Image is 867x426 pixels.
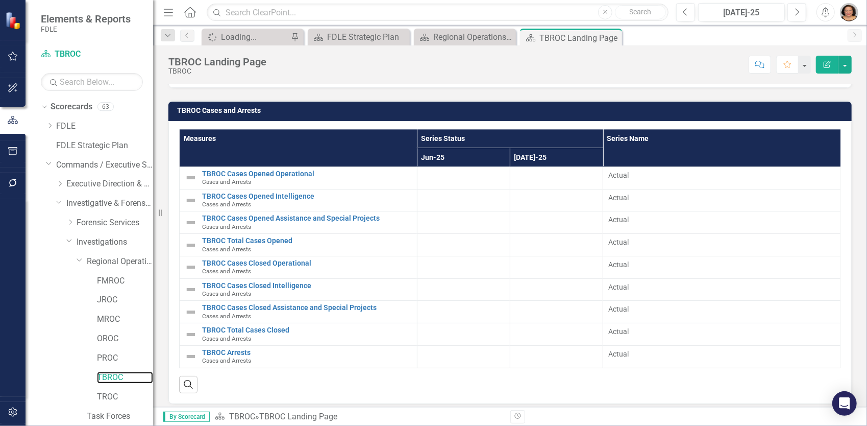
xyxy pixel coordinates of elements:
[417,167,510,189] td: Double-Click to Edit
[510,189,603,211] td: Double-Click to Edit
[97,352,153,364] a: PROC
[603,278,841,301] td: Double-Click to Edit
[417,346,510,368] td: Double-Click to Edit
[608,215,835,225] span: Actual
[202,170,412,178] a: TBROC Cases Opened Operational
[97,294,153,306] a: JROC
[202,282,412,290] a: TBROC Cases Closed Intelligence
[97,275,153,287] a: FMROC
[180,256,417,278] td: Double-Click to Edit Right Click for Context Menu
[630,8,652,16] span: Search
[603,346,841,368] td: Double-Click to Edit
[202,237,412,245] a: TBROC Total Cases Opened
[259,412,337,421] div: TBROC Landing Page
[207,4,668,21] input: Search ClearPoint...
[310,31,407,43] a: FDLE Strategic Plan
[510,211,603,234] td: Double-Click to Edit
[185,217,197,229] img: Not Defined
[202,357,251,364] span: Cases and Arrests
[185,261,197,273] img: Not Defined
[97,372,153,384] a: TBROC
[180,278,417,301] td: Double-Click to Edit Right Click for Context Menu
[608,282,835,292] span: Actual
[615,5,666,19] button: Search
[87,411,153,422] a: Task Forces
[417,256,510,278] td: Double-Click to Edit
[417,211,510,234] td: Double-Click to Edit
[185,239,197,251] img: Not Defined
[204,31,288,43] a: Loading...
[77,217,153,229] a: Forensic Services
[41,13,131,25] span: Elements & Reports
[180,346,417,368] td: Double-Click to Edit Right Click for Context Menu
[185,350,197,363] img: Not Defined
[180,323,417,346] td: Double-Click to Edit Right Click for Context Menu
[510,301,603,323] td: Double-Click to Edit
[510,346,603,368] td: Double-Click to Edit
[180,189,417,211] td: Double-Click to Edit Right Click for Context Menu
[202,246,251,253] span: Cases and Arrests
[608,304,835,314] span: Actual
[417,301,510,323] td: Double-Click to Edit
[608,170,835,180] span: Actual
[832,391,857,416] div: Open Intercom Messenger
[702,7,781,19] div: [DATE]-25
[202,304,412,312] a: TBROC Cases Closed Assistance and Special Projects
[603,301,841,323] td: Double-Click to Edit
[202,223,251,230] span: Cases and Arrests
[163,412,210,422] span: By Scorecard
[185,172,197,184] img: Not Defined
[603,211,841,234] td: Double-Click to Edit
[168,56,266,67] div: TBROC Landing Page
[202,335,251,342] span: Cases and Arrests
[5,12,23,30] img: ClearPoint Strategy
[41,25,131,33] small: FDLE
[215,411,503,423] div: »
[202,349,412,357] a: TBROC Arrests
[180,301,417,323] td: Double-Click to Edit Right Click for Context Menu
[202,193,412,200] a: TBROC Cases Opened Intelligence
[202,290,251,297] span: Cases and Arrests
[202,259,412,267] a: TBROC Cases Closed Operational
[417,278,510,301] td: Double-Click to Edit
[185,306,197,318] img: Not Defined
[177,107,847,114] h3: TBROC Cases and Arrests
[417,189,510,211] td: Double-Click to Edit
[202,178,251,185] span: Cases and Arrests
[608,237,835,247] span: Actual
[56,159,153,171] a: Commands / Executive Support Branch
[510,256,603,278] td: Double-Click to Edit
[168,67,266,75] div: TBROC
[185,283,197,296] img: Not Defined
[97,391,153,403] a: TROC
[229,412,255,421] a: TBROC
[433,31,513,43] div: Regional Operations Center Default
[603,256,841,278] td: Double-Click to Edit
[327,31,407,43] div: FDLE Strategic Plan
[77,236,153,248] a: Investigations
[603,167,841,189] td: Double-Click to Edit
[56,121,153,132] a: FDLE
[416,31,513,43] a: Regional Operations Center Default
[510,167,603,189] td: Double-Click to Edit
[97,314,153,325] a: MROC
[202,215,412,222] a: TBROC Cases Opened Assistance and Special Projects
[608,259,835,270] span: Actual
[608,193,835,203] span: Actual
[510,278,603,301] td: Double-Click to Edit
[180,211,417,234] td: Double-Click to Edit Right Click for Context Menu
[97,333,153,345] a: OROC
[202,201,251,208] span: Cases and Arrests
[97,103,114,111] div: 63
[180,234,417,256] td: Double-Click to Edit Right Click for Context Menu
[840,3,858,21] img: Nancy Verhine
[608,326,835,337] span: Actual
[221,31,288,43] div: Loading...
[185,328,197,341] img: Not Defined
[87,256,153,268] a: Regional Operations Centers
[41,73,143,91] input: Search Below...
[202,326,412,334] a: TBROC Total Cases Closed
[41,49,143,60] a: TBROC
[202,313,251,320] span: Cases and Arrests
